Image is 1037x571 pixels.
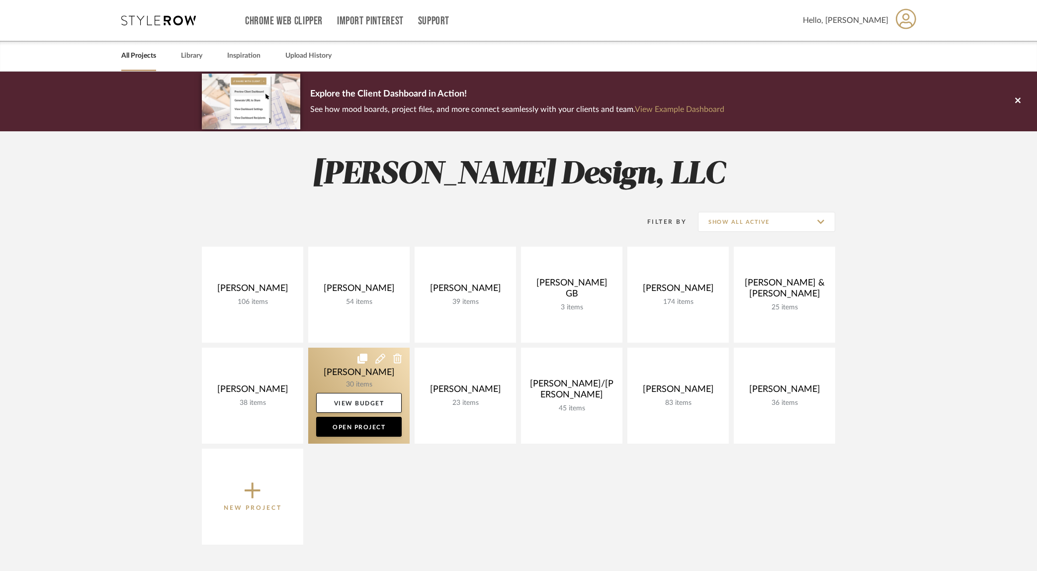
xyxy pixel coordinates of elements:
h2: [PERSON_NAME] Design, LLC [161,156,876,193]
div: [PERSON_NAME] & [PERSON_NAME] [742,278,827,303]
div: 36 items [742,399,827,407]
div: [PERSON_NAME] [742,384,827,399]
a: Upload History [285,49,332,63]
div: [PERSON_NAME] [423,283,508,298]
div: [PERSON_NAME] [423,384,508,399]
div: 25 items [742,303,827,312]
a: Support [418,17,449,25]
div: 39 items [423,298,508,306]
div: 174 items [635,298,721,306]
p: Explore the Client Dashboard in Action! [310,87,724,102]
a: Import Pinterest [337,17,404,25]
div: Filter By [634,217,687,227]
a: Chrome Web Clipper [245,17,323,25]
button: New Project [202,449,303,545]
a: Library [181,49,202,63]
a: View Budget [316,393,402,413]
div: [PERSON_NAME] [316,283,402,298]
div: 45 items [529,404,614,413]
img: d5d033c5-7b12-40c2-a960-1ecee1989c38.png [202,74,300,129]
div: [PERSON_NAME] [210,283,295,298]
div: [PERSON_NAME] GB [529,278,614,303]
p: New Project [224,503,282,513]
a: All Projects [121,49,156,63]
div: [PERSON_NAME] [635,283,721,298]
div: 38 items [210,399,295,407]
div: [PERSON_NAME] [210,384,295,399]
a: Open Project [316,417,402,437]
div: 106 items [210,298,295,306]
div: 83 items [635,399,721,407]
p: See how mood boards, project files, and more connect seamlessly with your clients and team. [310,102,724,116]
a: Inspiration [227,49,260,63]
a: View Example Dashboard [635,105,724,113]
span: Hello, [PERSON_NAME] [803,14,888,26]
div: [PERSON_NAME]/[PERSON_NAME] [529,379,614,404]
div: 23 items [423,399,508,407]
div: [PERSON_NAME] [635,384,721,399]
div: 54 items [316,298,402,306]
div: 3 items [529,303,614,312]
